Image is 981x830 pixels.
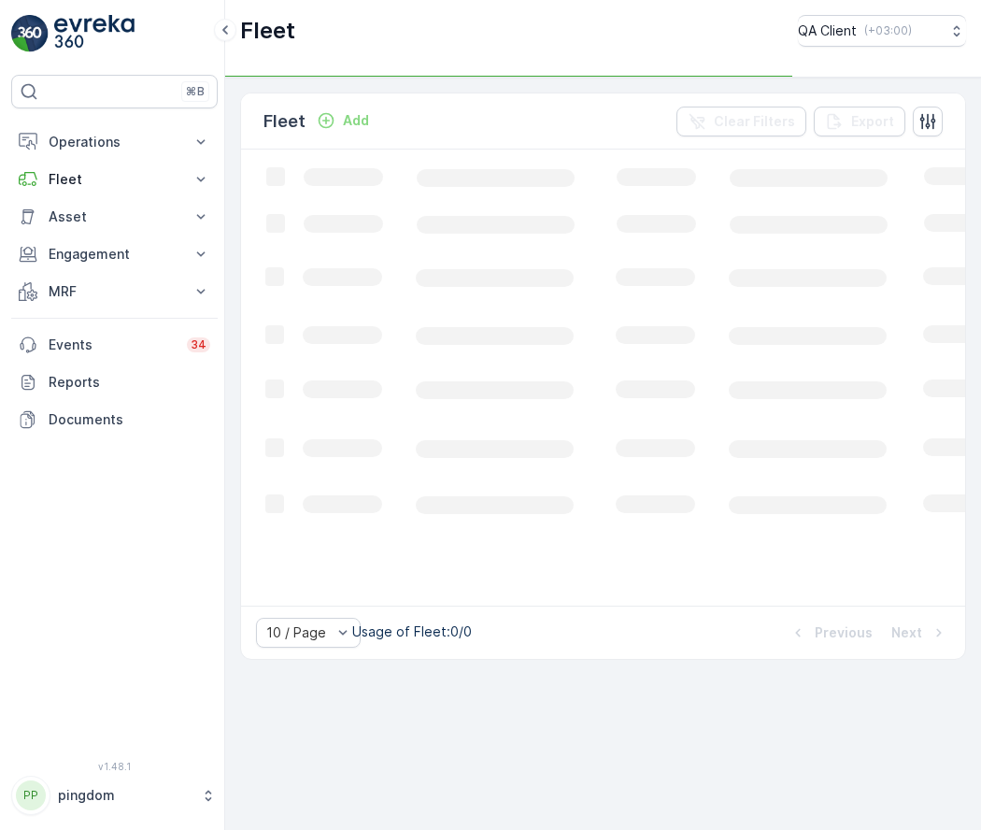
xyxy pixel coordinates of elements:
[49,336,176,354] p: Events
[49,373,210,392] p: Reports
[240,16,295,46] p: Fleet
[352,622,472,641] p: Usage of Fleet : 0/0
[263,108,306,135] p: Fleet
[11,15,49,52] img: logo
[49,282,180,301] p: MRF
[49,245,180,264] p: Engagement
[851,112,894,131] p: Export
[186,84,205,99] p: ⌘B
[891,623,922,642] p: Next
[11,326,218,364] a: Events34
[798,21,857,40] p: QA Client
[11,401,218,438] a: Documents
[54,15,135,52] img: logo_light-DOdMpM7g.png
[815,623,873,642] p: Previous
[11,161,218,198] button: Fleet
[49,207,180,226] p: Asset
[798,15,966,47] button: QA Client(+03:00)
[191,337,206,352] p: 34
[11,198,218,236] button: Asset
[814,107,905,136] button: Export
[676,107,806,136] button: Clear Filters
[49,133,180,151] p: Operations
[343,111,369,130] p: Add
[49,170,180,189] p: Fleet
[309,109,377,132] button: Add
[11,364,218,401] a: Reports
[11,236,218,273] button: Engagement
[11,761,218,772] span: v 1.48.1
[864,23,912,38] p: ( +03:00 )
[11,123,218,161] button: Operations
[787,622,874,644] button: Previous
[889,622,950,644] button: Next
[714,112,795,131] p: Clear Filters
[11,776,218,815] button: PPpingdom
[11,273,218,310] button: MRF
[58,786,192,805] p: pingdom
[49,410,210,429] p: Documents
[16,780,46,810] div: PP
